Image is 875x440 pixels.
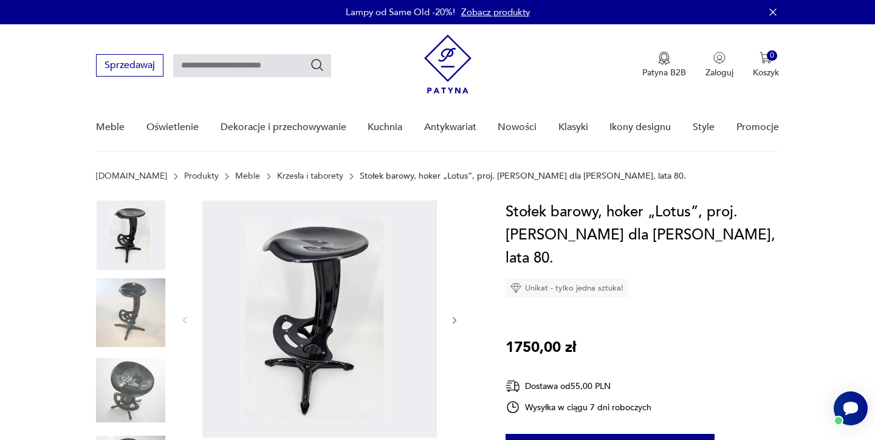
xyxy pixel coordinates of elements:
img: Ikona dostawy [506,379,520,394]
div: Unikat - tylko jedna sztuka! [506,279,628,297]
a: Sprzedawaj [96,62,163,70]
img: Zdjęcie produktu Stołek barowy, hoker „Lotus”, proj. Yasu Sasamoto dla Dulton, lata 80. [202,201,437,438]
a: Meble [235,171,260,181]
img: Patyna - sklep z meblami i dekoracjami vintage [424,35,472,94]
button: 0Koszyk [753,52,779,78]
a: Ikony designu [609,104,671,151]
img: Ikona diamentu [510,283,521,294]
a: Produkty [184,171,219,181]
button: Zaloguj [705,52,733,78]
button: Szukaj [310,58,324,72]
p: Patyna B2B [642,67,686,78]
img: Zdjęcie produktu Stołek barowy, hoker „Lotus”, proj. Yasu Sasamoto dla Dulton, lata 80. [96,278,165,348]
div: Wysyłka w ciągu 7 dni roboczych [506,400,651,414]
iframe: Smartsupp widget button [834,391,868,425]
h1: Stołek barowy, hoker „Lotus”, proj. [PERSON_NAME] dla [PERSON_NAME], lata 80. [506,201,778,270]
a: Style [693,104,715,151]
a: Promocje [736,104,779,151]
a: Dekoracje i przechowywanie [221,104,346,151]
p: Koszyk [753,67,779,78]
img: Zdjęcie produktu Stołek barowy, hoker „Lotus”, proj. Yasu Sasamoto dla Dulton, lata 80. [96,356,165,425]
img: Ikonka użytkownika [713,52,726,64]
div: Dostawa od 55,00 PLN [506,379,651,394]
img: Ikona koszyka [760,52,772,64]
a: Ikona medaluPatyna B2B [642,52,686,78]
a: Zobacz produkty [461,6,530,18]
p: Stołek barowy, hoker „Lotus”, proj. [PERSON_NAME] dla [PERSON_NAME], lata 80. [360,171,686,181]
a: Antykwariat [424,104,476,151]
a: Klasyki [558,104,588,151]
a: Krzesła i taborety [277,171,343,181]
a: Oświetlenie [146,104,199,151]
p: Zaloguj [705,67,733,78]
button: Sprzedawaj [96,54,163,77]
a: Kuchnia [368,104,402,151]
p: 1750,00 zł [506,336,576,359]
p: Lampy od Same Old -20%! [346,6,455,18]
a: Nowości [498,104,537,151]
a: Meble [96,104,125,151]
img: Zdjęcie produktu Stołek barowy, hoker „Lotus”, proj. Yasu Sasamoto dla Dulton, lata 80. [96,201,165,270]
img: Ikona medalu [658,52,670,65]
div: 0 [767,50,777,61]
button: Patyna B2B [642,52,686,78]
a: [DOMAIN_NAME] [96,171,167,181]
